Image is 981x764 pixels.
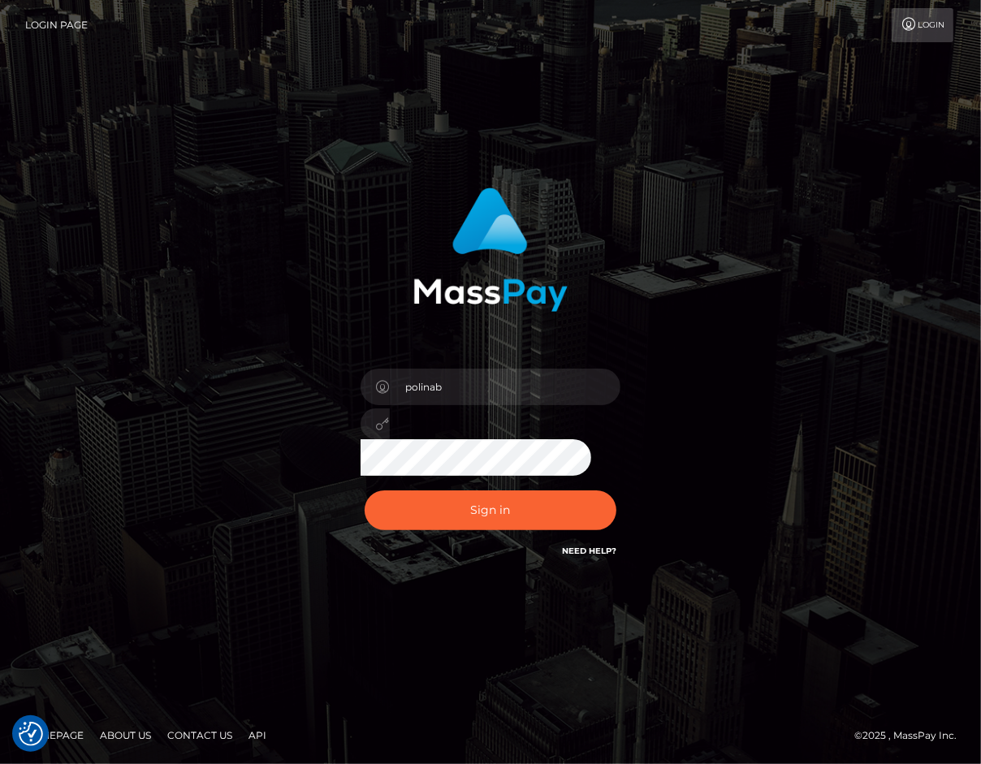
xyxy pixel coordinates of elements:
button: Consent Preferences [19,722,43,746]
a: Login [892,8,953,42]
input: Username... [390,369,620,405]
img: Revisit consent button [19,722,43,746]
img: MassPay Login [413,188,568,312]
a: Need Help? [562,546,616,556]
a: Contact Us [161,723,239,748]
a: About Us [93,723,158,748]
a: Login Page [25,8,88,42]
a: Homepage [18,723,90,748]
button: Sign in [365,490,616,530]
a: API [242,723,273,748]
div: © 2025 , MassPay Inc. [854,727,969,745]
